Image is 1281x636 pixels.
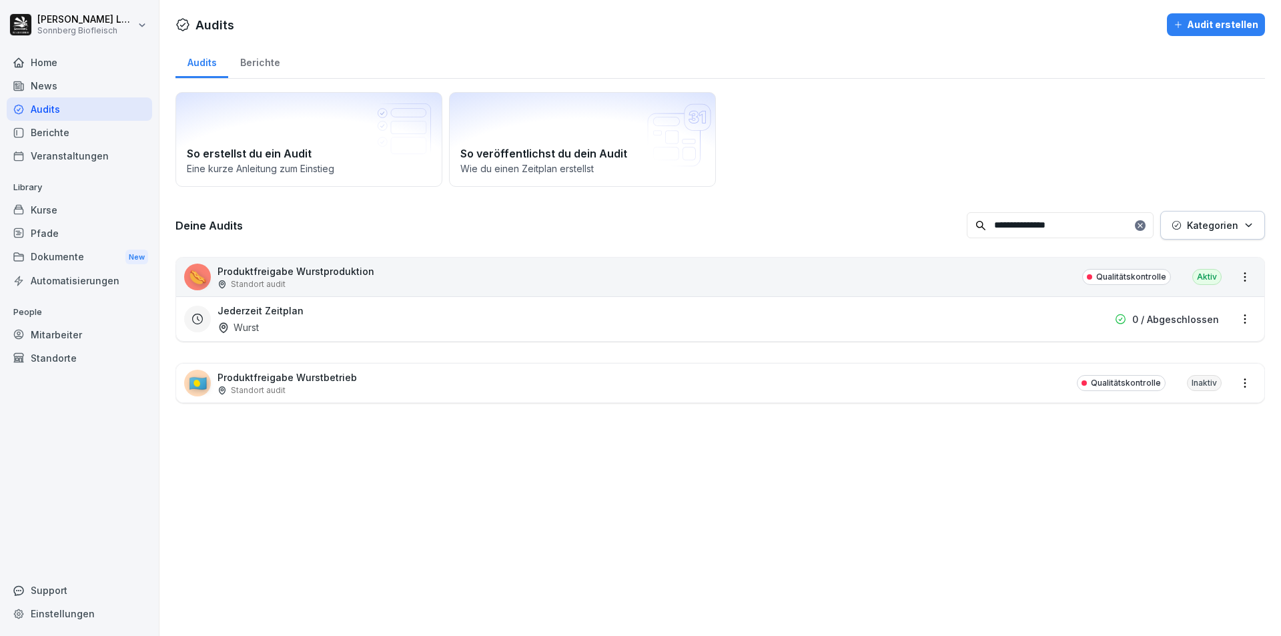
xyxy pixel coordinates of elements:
p: [PERSON_NAME] Lumetsberger [37,14,135,25]
a: Audits [175,44,228,78]
p: Produktfreigabe Wurstbetrieb [218,370,357,384]
button: Kategorien [1160,211,1265,240]
div: Dokumente [7,245,152,270]
a: Standorte [7,346,152,370]
a: So veröffentlichst du dein AuditWie du einen Zeitplan erstellst [449,92,716,187]
p: Standort audit [231,278,286,290]
a: DokumenteNew [7,245,152,270]
p: Sonnberg Biofleisch [37,26,135,35]
a: Berichte [228,44,292,78]
button: Audit erstellen [1167,13,1265,36]
div: New [125,250,148,265]
a: Home [7,51,152,74]
div: Audit erstellen [1174,17,1258,32]
p: Produktfreigabe Wurstproduktion [218,264,374,278]
a: So erstellst du ein AuditEine kurze Anleitung zum Einstieg [175,92,442,187]
p: Standort audit [231,384,286,396]
a: Pfade [7,222,152,245]
h3: Deine Audits [175,218,960,233]
div: Inaktiv [1187,375,1222,391]
p: People [7,302,152,323]
h3: Jederzeit Zeitplan [218,304,304,318]
p: Library [7,177,152,198]
div: Aktiv [1192,269,1222,285]
div: Support [7,579,152,602]
h2: So veröffentlichst du dein Audit [460,145,705,162]
a: Berichte [7,121,152,144]
p: Qualitätskontrolle [1096,271,1166,283]
a: News [7,74,152,97]
div: Wurst [218,320,259,334]
p: Kategorien [1187,218,1238,232]
div: 🇵🇼 [184,370,211,396]
p: Qualitätskontrolle [1091,377,1161,389]
p: Wie du einen Zeitplan erstellst [460,162,705,176]
a: Automatisierungen [7,269,152,292]
a: Kurse [7,198,152,222]
h1: Audits [195,16,234,34]
div: 🌭 [184,264,211,290]
p: 0 / Abgeschlossen [1132,312,1219,326]
h2: So erstellst du ein Audit [187,145,431,162]
p: Eine kurze Anleitung zum Einstieg [187,162,431,176]
a: Mitarbeiter [7,323,152,346]
a: Einstellungen [7,602,152,625]
a: Audits [7,97,152,121]
a: Veranstaltungen [7,144,152,168]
